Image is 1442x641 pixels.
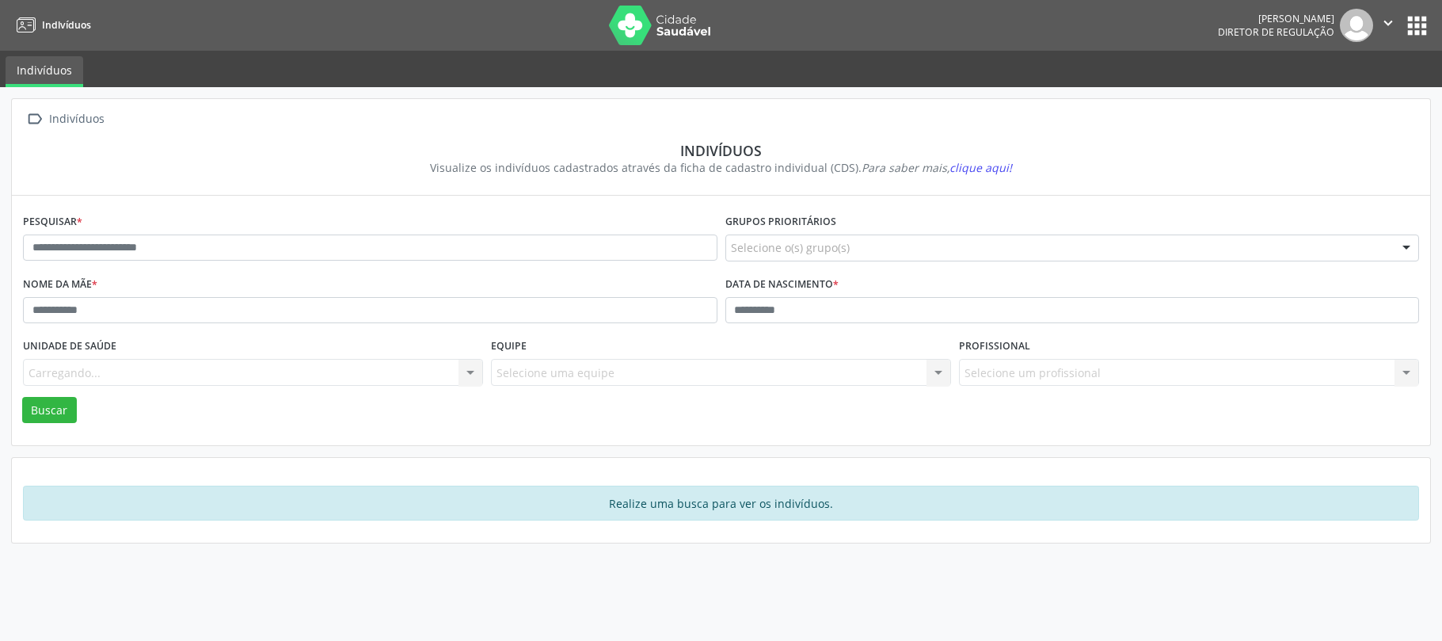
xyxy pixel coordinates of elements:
[23,108,46,131] i: 
[491,334,527,359] label: Equipe
[725,210,836,235] label: Grupos prioritários
[949,160,1012,175] span: clique aqui!
[22,397,77,424] button: Buscar
[1340,9,1373,42] img: img
[46,108,107,131] div: Indivíduos
[959,334,1030,359] label: Profissional
[34,142,1408,159] div: Indivíduos
[23,334,116,359] label: Unidade de saúde
[23,486,1419,521] div: Realize uma busca para ver os indivíduos.
[23,108,107,131] a:  Indivíduos
[11,12,91,38] a: Indivíduos
[1218,25,1334,39] span: Diretor de regulação
[1373,9,1403,42] button: 
[1403,12,1431,40] button: apps
[6,56,83,87] a: Indivíduos
[23,210,82,235] label: Pesquisar
[1218,12,1334,25] div: [PERSON_NAME]
[42,18,91,32] span: Indivíduos
[725,273,839,297] label: Data de nascimento
[34,159,1408,176] div: Visualize os indivíduos cadastrados através da ficha de cadastro individual (CDS).
[1379,14,1397,32] i: 
[731,239,850,256] span: Selecione o(s) grupo(s)
[862,160,1012,175] i: Para saber mais,
[23,273,97,297] label: Nome da mãe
